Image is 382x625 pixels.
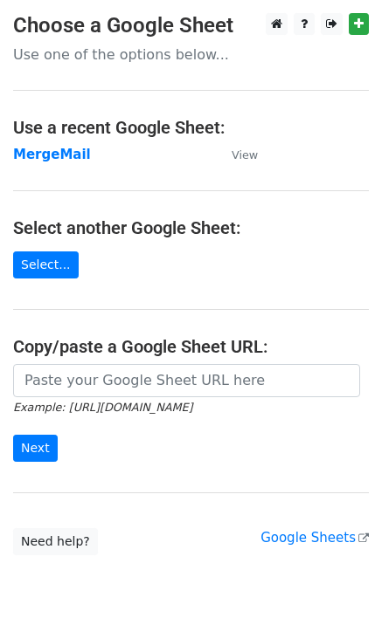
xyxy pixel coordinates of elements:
h4: Select another Google Sheet: [13,217,369,238]
a: View [214,147,258,162]
input: Next [13,435,58,462]
input: Paste your Google Sheet URL here [13,364,360,397]
p: Use one of the options below... [13,45,369,64]
a: Google Sheets [260,530,369,546]
a: MergeMail [13,147,91,162]
small: Example: [URL][DOMAIN_NAME] [13,401,192,414]
h4: Use a recent Google Sheet: [13,117,369,138]
h4: Copy/paste a Google Sheet URL: [13,336,369,357]
a: Need help? [13,528,98,555]
a: Select... [13,251,79,278]
h3: Choose a Google Sheet [13,13,369,38]
small: View [232,148,258,161]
